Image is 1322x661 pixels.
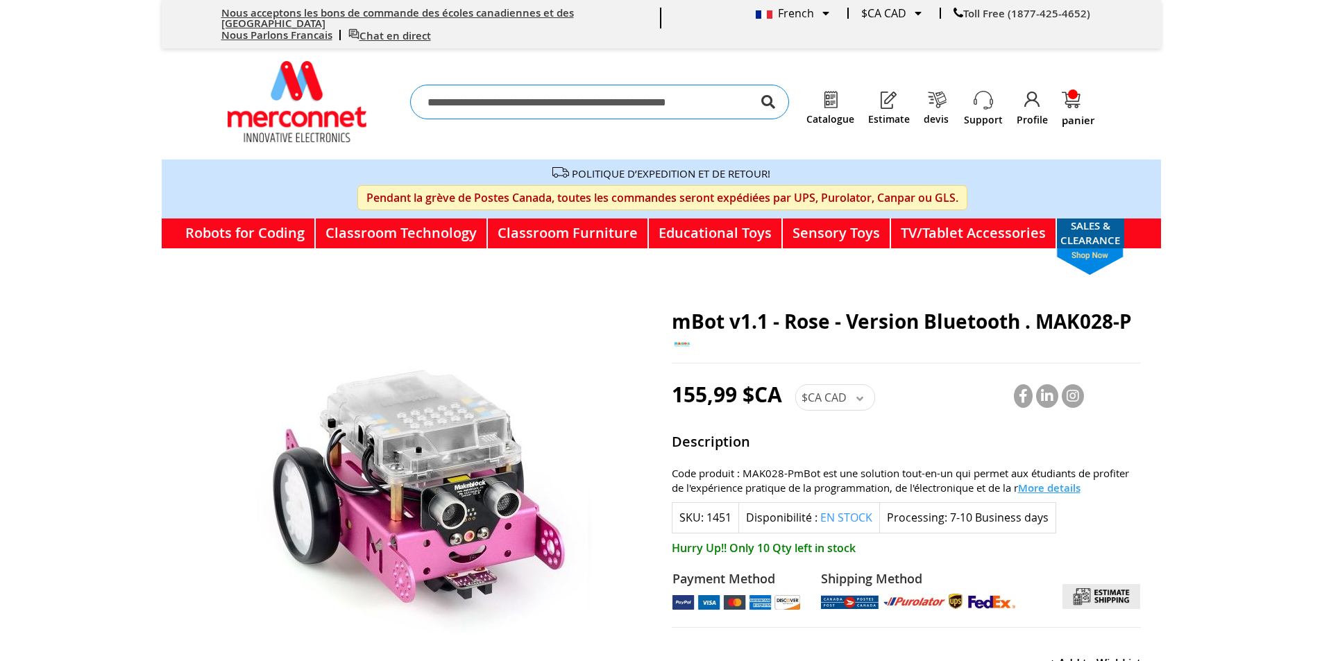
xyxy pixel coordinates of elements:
[221,28,332,42] a: Nous Parlons Francais
[572,166,770,180] a: POLITIQUE D’EXPEDITION ET DE RETOUR!
[738,502,880,533] div: Disponibilité
[357,185,967,210] span: Pendant la grève de Postes Canada, toutes les commandes seront expédiées par UPS, Purolator, Canp...
[954,6,1090,21] a: Toll Free (1877-425-4652)
[756,6,814,21] span: French
[891,218,1057,248] a: TV/Tablet Accessories
[679,510,704,525] strong: SKU
[1062,584,1140,609] img: calculate estimate shipping
[1018,481,1081,495] span: More details
[820,510,872,525] span: En stock
[672,432,1141,456] strong: Description
[1023,90,1042,110] img: Profile.png
[672,308,1132,335] span: mBot v1.1 - Rose - Version Bluetooth . MAK028-P
[887,510,947,525] strong: Processing
[824,390,847,405] span: CAD
[868,114,910,125] a: Estimate
[1062,115,1094,126] span: panier
[348,28,431,43] a: Chat en direct
[802,390,822,405] span: $CA
[806,114,854,125] a: Catalogue
[821,90,840,110] img: Catalogue
[1017,113,1048,127] a: Profile
[1050,248,1130,275] span: shop now
[950,510,1049,526] div: 7-10 Business days
[964,113,1003,127] a: Support
[672,466,1141,495] div: Code produit : MAK028-PmBot est une solution tout-en-un qui permet aux étudiants de profiter de l...
[783,218,891,248] a: Sensory Toys
[649,218,783,248] a: Educational Toys
[672,343,693,357] a: MakeBlock
[706,510,731,526] div: 1451
[746,510,817,525] label: Disponibilité :
[488,218,649,248] a: Classroom Furniture
[228,61,366,142] a: store logo
[884,6,906,21] span: CAD
[1057,218,1124,248] a: SALES & CLEARANCEshop now
[761,85,775,119] button: Search
[672,333,693,354] img: MakeBlock
[879,90,899,110] img: Estimate
[1062,92,1094,126] a: panier
[861,6,881,21] span: $CA
[821,570,1015,588] strong: Shipping Method
[672,540,1141,556] span: Hurry Up!! Only 10 Qty left in stock
[348,28,359,40] img: live chat
[221,6,574,31] a: Nous acceptons les bons de commande des écoles canadiennes et des [GEOGRAPHIC_DATA]
[672,380,782,409] span: 155,99 $CA
[176,218,316,248] a: Robots for Coding
[316,218,488,248] a: Classroom Technology
[672,570,801,588] strong: Payment Method
[756,10,772,19] img: French.png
